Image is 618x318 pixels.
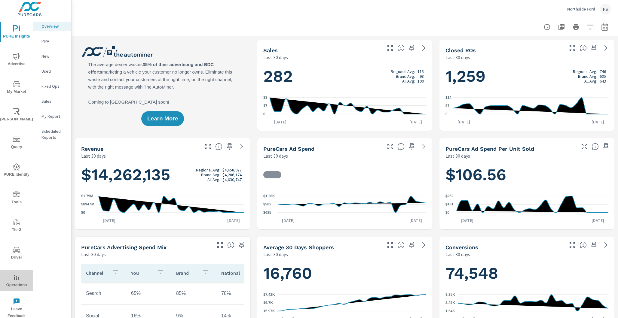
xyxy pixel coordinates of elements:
p: Last 30 days [445,54,470,61]
p: Brand [176,270,197,276]
div: Overview [33,22,71,31]
span: Operations [2,274,31,289]
span: Save this to your personalized report [407,142,417,151]
p: 746 [600,69,606,74]
p: Last 30 days [263,251,288,258]
h1: 1,259 [445,66,608,86]
span: My Market [2,80,31,95]
text: 114 [445,95,451,100]
h5: PureCars Ad Spend Per Unit Sold [445,146,534,152]
text: $131 [445,202,454,207]
p: 643 [600,79,606,83]
p: Last 30 days [81,152,106,159]
td: 78% [216,286,262,301]
button: Learn More [141,111,184,126]
span: Save this to your personalized report [589,43,599,53]
p: Last 30 days [445,251,470,258]
span: PURE Identity [2,163,31,178]
div: Used [33,67,71,76]
h5: Revenue [81,146,103,152]
h1: 74,548 [445,263,608,283]
button: Make Fullscreen [580,142,589,151]
button: Make Fullscreen [215,240,225,250]
span: The number of dealer-specified goals completed by a visitor. [Source: This data is provided by th... [580,241,587,249]
button: Make Fullscreen [385,240,395,250]
span: Number of vehicles sold by the dealership over the selected date range. [Source: This data is sou... [397,44,405,52]
p: All Avg: [402,79,415,83]
p: Last 30 days [263,152,288,159]
h5: Conversions [445,244,478,250]
span: Save this to your personalized report [601,142,611,151]
p: [DATE] [270,119,291,125]
text: 2.45K [445,301,455,305]
p: Brand Avg: [201,172,220,177]
p: PIPA [41,38,66,44]
p: Regional Avg: [573,69,597,74]
span: Total sales revenue over the selected date range. [Source: This data is sourced from the dealer’s... [215,143,222,150]
span: Number of Repair Orders Closed by the selected dealership group over the selected time range. [So... [580,44,587,52]
h5: PureCars Ad Spend [263,146,314,152]
span: Tools [2,191,31,206]
span: Driver [2,246,31,261]
p: Sales [41,98,66,104]
text: $0 [81,210,85,215]
button: Make Fullscreen [203,142,213,151]
span: [PERSON_NAME] [2,108,31,123]
p: All Avg: [207,177,220,182]
text: 3.35K [445,292,455,297]
h1: 282 [263,66,426,86]
p: 98 [420,74,424,79]
span: A rolling 30 day total of daily Shoppers on the dealership website, averaged over the selected da... [397,241,405,249]
h5: Sales [263,47,278,53]
p: [DATE] [99,217,120,223]
p: New [41,53,66,59]
p: Last 30 days [263,54,288,61]
text: 0 [263,112,265,116]
a: See more details in report [419,240,429,250]
text: $1.79M [81,194,93,198]
div: My Report [33,112,71,121]
p: 100 [418,79,424,83]
button: Make Fullscreen [385,142,395,151]
span: Save this to your personalized report [589,240,599,250]
div: Sales [33,97,71,106]
p: Northside Ford [567,6,595,12]
h5: Closed ROs [445,47,476,53]
text: $982 [263,202,271,207]
text: 15.97K [263,309,275,313]
a: See more details in report [237,142,246,151]
p: All Avg: [584,79,597,83]
h1: $14,262,135 [81,165,244,185]
span: Advertise [2,53,31,68]
p: Regional Avg: [196,168,220,172]
text: $1.28K [263,194,275,198]
button: Select Date Range [599,21,611,33]
p: [DATE] [587,119,608,125]
p: [DATE] [405,217,426,223]
span: Save this to your personalized report [407,43,417,53]
div: Fixed Ops [33,82,71,91]
button: Make Fullscreen [385,43,395,53]
button: Make Fullscreen [568,240,577,250]
p: Used [41,68,66,74]
text: $685 [263,210,271,215]
text: $894.5K [81,202,95,207]
p: Scheduled Reports [41,128,66,140]
text: 0 [445,112,448,116]
span: Total cost of media for all PureCars channels for the selected dealership group over the selected... [397,143,405,150]
text: 57 [445,104,450,108]
a: See more details in report [601,240,611,250]
span: Save this to your personalized report [237,240,246,250]
p: [DATE] [278,217,299,223]
p: National [221,270,242,276]
td: 85% [171,286,216,301]
p: Brand Avg: [396,74,415,79]
div: New [33,52,71,61]
p: My Report [41,113,66,119]
button: Make Fullscreen [568,43,577,53]
text: 16.7K [263,301,273,305]
p: Last 30 days [445,152,470,159]
span: Learn More [147,116,178,121]
a: See more details in report [419,142,429,151]
h1: 16,760 [263,263,426,283]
